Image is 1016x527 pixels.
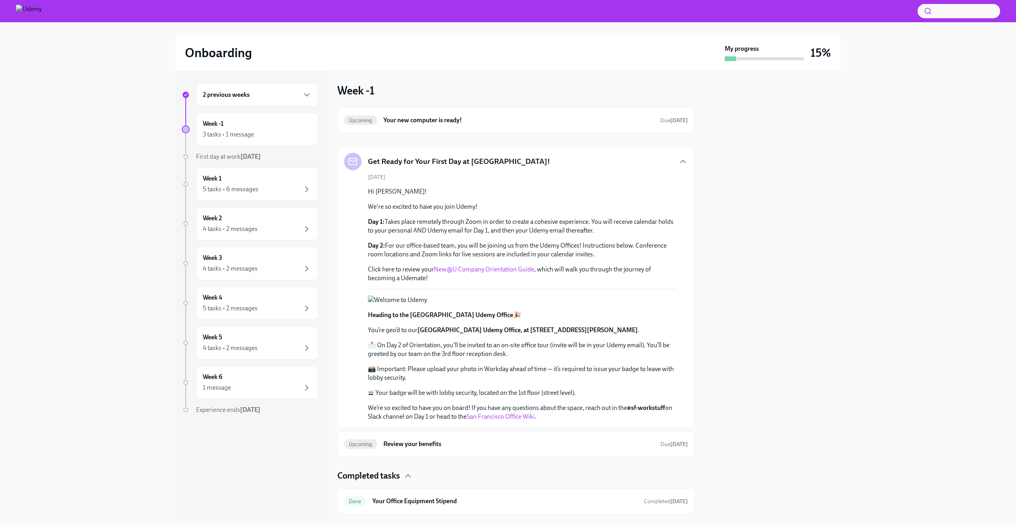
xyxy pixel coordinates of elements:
[368,242,385,249] strong: Day 2:
[368,365,675,382] p: 📸 Important: Please upload your photo in Workday ahead of time — it’s required to issue your badg...
[368,404,675,421] p: We’re so excited to have you on board! If you have any questions about the space, reach out in th...
[203,130,254,139] div: 3 tasks • 1 message
[670,498,688,505] strong: [DATE]
[368,326,675,335] p: You’re geo’d to our .
[368,187,675,196] p: Hi [PERSON_NAME]!
[203,90,250,99] h6: 2 previous weeks
[670,117,688,124] strong: [DATE]
[185,45,252,61] h2: Onboarding
[337,83,375,98] h3: Week -1
[660,117,688,124] span: Due
[337,470,695,482] div: Completed tasks
[203,174,221,183] h6: Week 1
[203,344,258,352] div: 4 tasks • 2 messages
[660,440,688,448] span: September 1st, 2025 09:00
[203,293,222,302] h6: Week 4
[203,264,258,273] div: 4 tasks • 2 messages
[196,153,261,160] span: First day at work
[660,117,688,124] span: August 23rd, 2025 12:00
[344,498,366,504] span: Done
[418,326,638,334] strong: [GEOGRAPHIC_DATA] Udemy Office, at [STREET_ADDRESS][PERSON_NAME]
[203,254,222,262] h6: Week 3
[434,265,534,273] a: New@U Company Orientation Guide
[16,5,42,17] img: Udemy
[203,225,258,233] div: 4 tasks • 2 messages
[368,173,385,181] span: [DATE]
[344,438,688,450] a: UpcomingReview your benefitsDue[DATE]
[203,333,222,342] h6: Week 5
[203,373,222,381] h6: Week 6
[196,406,260,414] span: Experience ends
[344,495,688,508] a: DoneYour Office Equipment StipendCompleted[DATE]
[368,156,550,167] h5: Get Ready for Your First Day at [GEOGRAPHIC_DATA]!
[182,152,318,161] a: First day at work[DATE]
[368,218,385,225] strong: Day 1:
[383,440,654,448] h6: Review your benefits
[368,311,675,319] p: 🎉
[182,113,318,146] a: Week -13 tasks • 1 message
[240,406,260,414] strong: [DATE]
[644,498,688,505] span: Completed
[368,202,675,211] p: We're so excited to have you join Udemy!
[196,83,318,106] div: 2 previous weeks
[368,296,598,304] button: Zoom image
[383,116,654,125] h6: Your new computer is ready!
[368,389,675,397] p: 🛎 Your badge will be with lobby security, located on the 1st floor (street level).
[368,217,675,235] p: Takes place remotely through Zoom in order to create a cohesive experience. You will receive cale...
[368,265,675,283] p: Click here to review your , which will walk you through the journey of becoming a Udemate!
[725,44,759,53] strong: My progress
[344,117,377,123] span: Upcoming
[467,413,535,420] a: San Francisco Office Wiki
[182,366,318,399] a: Week 61 message
[203,304,258,313] div: 5 tasks • 2 messages
[368,341,675,358] p: 📩 On Day 2 of Orientation, you'll be invited to an on-site office tour (invite will be in your Ud...
[670,441,688,448] strong: [DATE]
[182,287,318,320] a: Week 45 tasks • 2 messages
[644,498,688,505] span: August 18th, 2025 17:07
[372,497,637,506] h6: Your Office Equipment Stipend
[344,441,377,447] span: Upcoming
[627,404,665,412] strong: #sf-workstuff
[203,214,222,223] h6: Week 2
[182,326,318,360] a: Week 54 tasks • 2 messages
[182,207,318,240] a: Week 24 tasks • 2 messages
[368,311,513,319] strong: Heading to the [GEOGRAPHIC_DATA] Udemy Office
[203,185,258,194] div: 5 tasks • 6 messages
[810,46,831,60] h3: 15%
[368,241,675,259] p: For our office-based team, you will be joining us from the Udemy Offices! Instructions below. Con...
[182,247,318,280] a: Week 34 tasks • 2 messages
[344,114,688,127] a: UpcomingYour new computer is ready!Due[DATE]
[660,441,688,448] span: Due
[203,119,223,128] h6: Week -1
[337,470,400,482] h4: Completed tasks
[241,153,261,160] strong: [DATE]
[182,167,318,201] a: Week 15 tasks • 6 messages
[203,383,231,392] div: 1 message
